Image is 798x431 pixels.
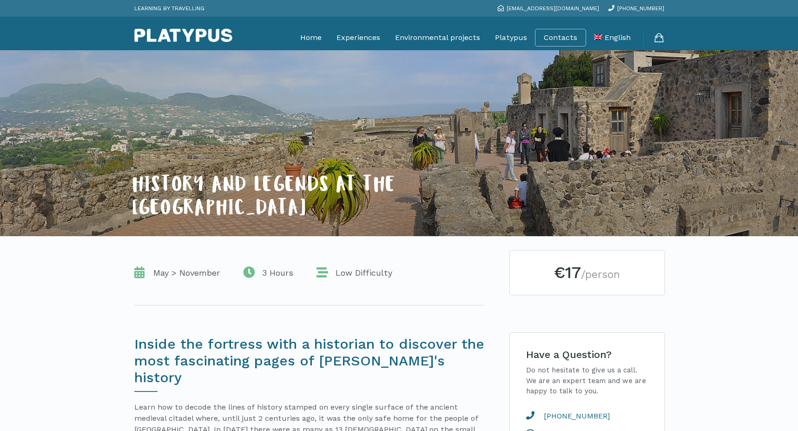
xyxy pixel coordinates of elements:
span: Inside the fortress with a historian to discover the most fascinating pages of [PERSON_NAME]'s hi... [134,336,484,385]
a: English [594,26,631,49]
a: Contacts [544,33,577,42]
span: 3 Hours [257,267,293,278]
p: LEARNING BY TRAVELLING [134,2,204,14]
span: HISTORY AND LEGENDS AT THE [GEOGRAPHIC_DATA] [132,176,396,221]
span: Have a Question? [526,349,612,360]
a: Experiences [336,26,380,49]
a: Home [300,26,322,49]
img: Platypus [134,28,232,42]
span: [PHONE_NUMBER] [617,5,664,12]
span: [PHONE_NUMBER] [536,411,610,422]
h2: €17 [524,265,651,281]
a: Platypus [495,26,527,49]
span: English [605,33,631,42]
span: May > November [149,267,220,278]
p: Do not hesitate to give us a call. We are an expert team and we are happy to talk to you. [526,365,648,397]
span: Low Difficulty [331,267,392,278]
a: [PHONE_NUMBER] [608,5,664,12]
a: Environmental projects [395,26,480,49]
small: /person [581,268,620,281]
span: [EMAIL_ADDRESS][DOMAIN_NAME] [507,5,599,12]
a: [EMAIL_ADDRESS][DOMAIN_NAME] [498,5,599,12]
a: [PHONE_NUMBER] [526,411,651,422]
